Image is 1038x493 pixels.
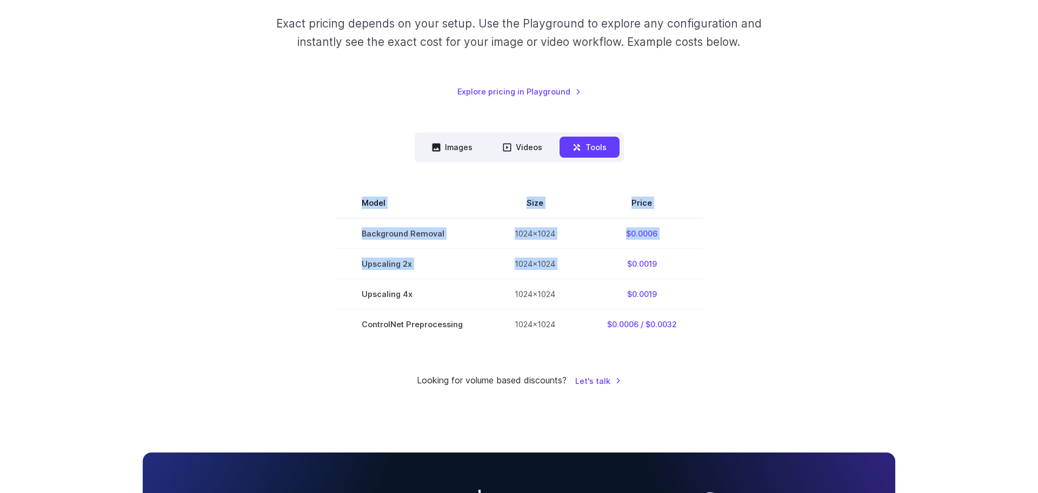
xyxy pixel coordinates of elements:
th: Price [581,188,703,218]
td: Upscaling 4x [336,279,489,309]
a: Let's talk [575,375,621,387]
td: $0.0006 / $0.0032 [581,309,703,340]
td: ControlNet Preprocessing [336,309,489,340]
td: $0.0019 [581,249,703,279]
td: 1024x1024 [489,279,581,309]
a: Explore pricing in Playground [457,85,581,98]
button: Tools [560,137,620,158]
td: Background Removal [336,218,489,249]
button: Videos [490,137,555,158]
td: $0.0006 [581,218,703,249]
td: Upscaling 2x [336,249,489,279]
p: Exact pricing depends on your setup. Use the Playground to explore any configuration and instantl... [256,15,782,51]
button: Images [419,137,485,158]
small: Looking for volume based discounts? [417,374,567,388]
th: Size [489,188,581,218]
td: 1024x1024 [489,249,581,279]
td: 1024x1024 [489,218,581,249]
td: 1024x1024 [489,309,581,340]
th: Model [336,188,489,218]
td: $0.0019 [581,279,703,309]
